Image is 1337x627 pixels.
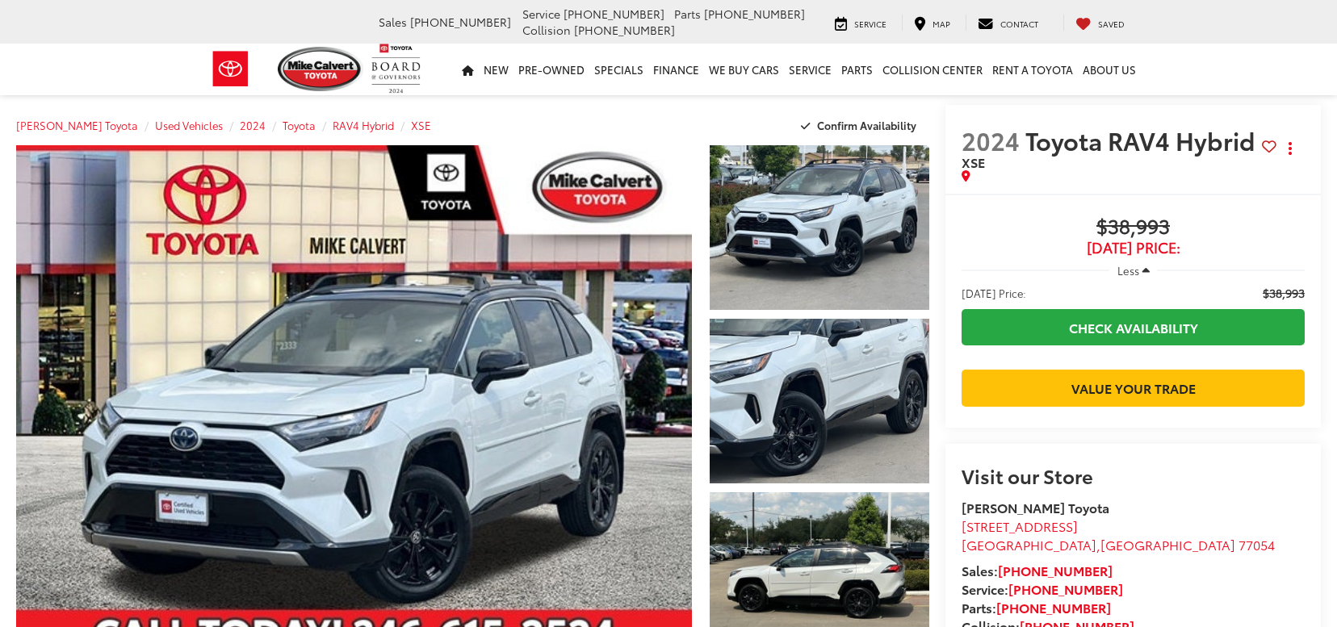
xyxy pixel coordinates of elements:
strong: Service: [962,579,1123,598]
span: [PHONE_NUMBER] [704,6,805,22]
a: Toyota [283,118,316,132]
a: Rent a Toyota [987,44,1078,95]
a: [PHONE_NUMBER] [998,561,1113,579]
a: Value Your Trade [962,370,1305,406]
a: My Saved Vehicles [1063,15,1137,31]
span: 2024 [962,123,1020,157]
span: Service [854,18,886,30]
span: [GEOGRAPHIC_DATA] [962,535,1096,554]
span: [DATE] Price: [962,240,1305,256]
a: WE BUY CARS [704,44,784,95]
span: [PHONE_NUMBER] [574,22,675,38]
span: Less [1117,263,1139,278]
span: Saved [1098,18,1125,30]
a: 2024 [240,118,266,132]
span: Confirm Availability [817,118,916,132]
span: , [962,535,1275,554]
a: Expand Photo 2 [710,319,929,483]
strong: Parts: [962,598,1111,617]
span: $38,993 [962,215,1305,240]
span: Contact [1000,18,1038,30]
a: RAV4 Hybrid [333,118,394,132]
span: 77054 [1239,535,1275,554]
span: [PHONE_NUMBER] [410,14,511,30]
span: dropdown dots [1289,142,1292,155]
a: Used Vehicles [155,118,223,132]
span: Map [933,18,950,30]
button: Less [1109,256,1158,285]
a: Service [823,15,899,31]
span: [GEOGRAPHIC_DATA] [1100,535,1235,554]
span: Toyota RAV4 Hybrid [1025,123,1260,157]
strong: Sales: [962,561,1113,579]
a: [PHONE_NUMBER] [1008,579,1123,598]
a: Contact [966,15,1050,31]
span: Parts [674,6,701,22]
a: Map [902,15,962,31]
span: [DATE] Price: [962,285,1026,301]
span: XSE [962,153,985,171]
a: [PHONE_NUMBER] [996,598,1111,617]
h2: Visit our Store [962,465,1305,486]
span: $38,993 [1263,285,1305,301]
a: Pre-Owned [513,44,589,95]
a: Expand Photo 1 [710,145,929,310]
a: Check Availability [962,309,1305,345]
a: XSE [411,118,431,132]
img: 2024 Toyota RAV4 Hybrid XSE [707,144,932,311]
span: Collision [522,22,571,38]
a: Collision Center [878,44,987,95]
button: Actions [1276,134,1305,162]
strong: [PERSON_NAME] Toyota [962,498,1109,516]
a: [PERSON_NAME] Toyota [16,118,138,132]
a: Home [457,44,479,95]
button: Confirm Availability [792,111,930,140]
a: Finance [648,44,704,95]
a: [STREET_ADDRESS] [GEOGRAPHIC_DATA],[GEOGRAPHIC_DATA] 77054 [962,516,1275,554]
a: Service [784,44,836,95]
a: Specials [589,44,648,95]
img: Mike Calvert Toyota [278,47,363,91]
a: Parts [836,44,878,95]
a: About Us [1078,44,1141,95]
span: Sales [379,14,407,30]
img: 2024 Toyota RAV4 Hybrid XSE [707,317,932,485]
a: New [479,44,513,95]
span: [STREET_ADDRESS] [962,516,1078,535]
span: Service [522,6,560,22]
span: [PHONE_NUMBER] [564,6,664,22]
img: Toyota [200,43,261,95]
